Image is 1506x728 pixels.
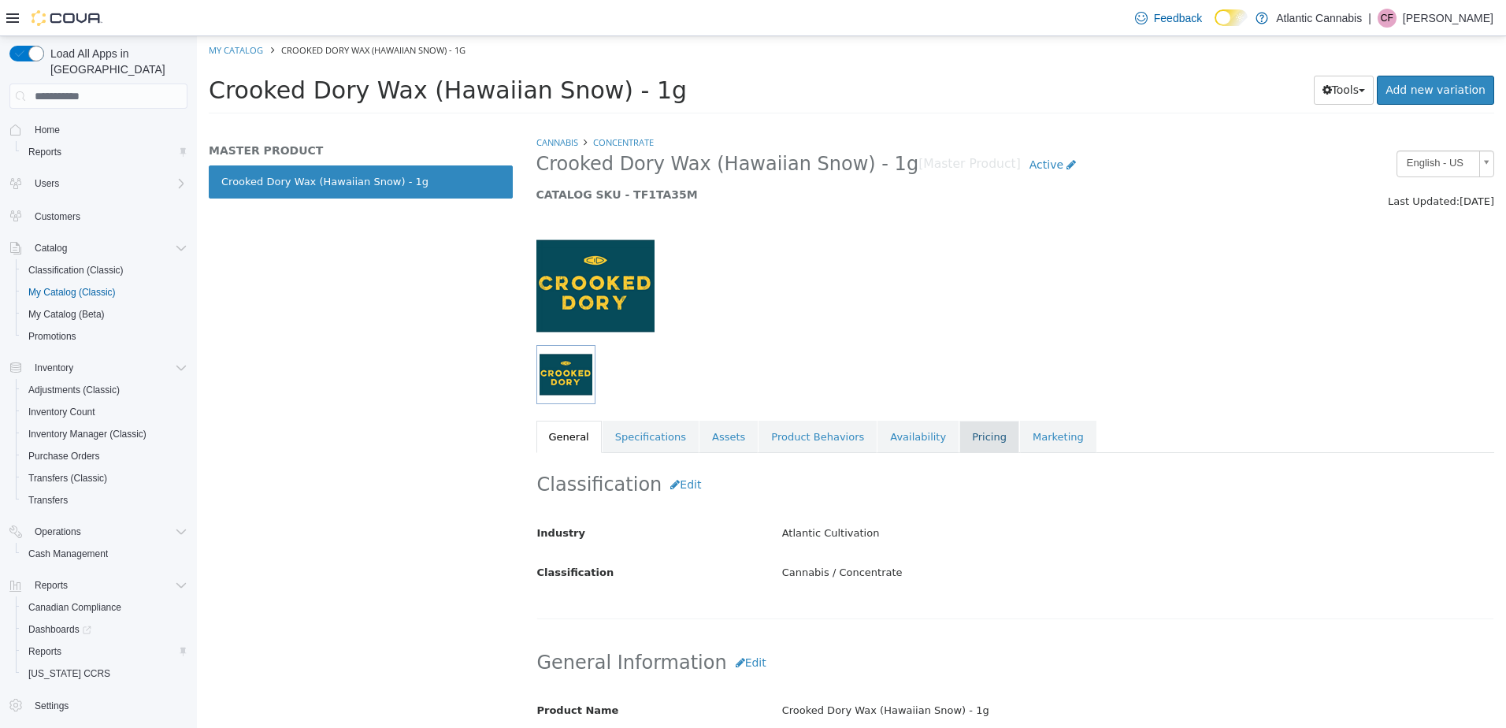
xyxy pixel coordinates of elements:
[28,121,66,139] a: Home
[1276,9,1362,28] p: Atlantic Cannabis
[16,259,194,281] button: Classification (Classic)
[22,491,187,510] span: Transfers
[22,469,113,488] a: Transfers (Classic)
[16,543,194,565] button: Cash Management
[22,381,187,399] span: Adjustments (Classic)
[16,618,194,641] a: Dashboards
[28,472,107,485] span: Transfers (Classic)
[35,700,69,712] span: Settings
[340,491,389,503] span: Industry
[3,694,194,717] button: Settings
[1200,114,1297,141] a: English - US
[28,576,74,595] button: Reports
[22,283,122,302] a: My Catalog (Classic)
[22,403,102,422] a: Inventory Count
[22,403,187,422] span: Inventory Count
[16,445,194,467] button: Purchase Orders
[573,484,1308,511] div: Atlantic Cultivation
[16,641,194,663] button: Reports
[22,598,128,617] a: Canadian Compliance
[28,667,110,680] span: [US_STATE] CCRS
[339,116,722,140] span: Crooked Dory Wax (Hawaiian Snow) - 1g
[28,406,95,418] span: Inventory Count
[22,620,98,639] a: Dashboards
[28,120,187,139] span: Home
[824,114,888,143] a: Active
[530,612,578,641] button: Edit
[22,642,68,661] a: Reports
[3,237,194,259] button: Catalog
[22,283,187,302] span: My Catalog (Classic)
[22,491,74,510] a: Transfers
[28,428,147,440] span: Inventory Manager (Classic)
[22,425,187,444] span: Inventory Manager (Classic)
[22,598,187,617] span: Canadian Compliance
[28,548,108,560] span: Cash Management
[1381,9,1393,28] span: CF
[3,118,194,141] button: Home
[16,325,194,347] button: Promotions
[339,100,381,112] a: Cannabis
[84,8,269,20] span: Crooked Dory Wax (Hawaiian Snow) - 1g
[22,469,187,488] span: Transfers (Classic)
[35,579,68,592] span: Reports
[28,286,116,299] span: My Catalog (Classic)
[16,401,194,423] button: Inventory Count
[22,447,106,466] a: Purchase Orders
[28,358,80,377] button: Inventory
[1368,9,1371,28] p: |
[16,303,194,325] button: My Catalog (Beta)
[22,327,187,346] span: Promotions
[339,384,405,418] a: General
[22,143,68,162] a: Reports
[721,122,824,135] small: [Master Product]
[340,530,417,542] span: Classification
[1200,115,1276,139] span: English - US
[22,381,126,399] a: Adjustments (Classic)
[35,124,60,136] span: Home
[16,141,194,163] button: Reports
[12,129,316,162] a: Crooked Dory Wax (Hawaiian Snow) - 1g
[28,239,187,258] span: Catalog
[16,663,194,685] button: [US_STATE] CCRS
[22,425,153,444] a: Inventory Manager (Classic)
[28,696,187,715] span: Settings
[1154,10,1202,26] span: Feedback
[762,384,822,418] a: Pricing
[573,523,1308,551] div: Cannabis / Concentrate
[28,264,124,277] span: Classification (Classic)
[16,281,194,303] button: My Catalog (Classic)
[22,305,187,324] span: My Catalog (Beta)
[3,521,194,543] button: Operations
[1378,9,1397,28] div: Craig Farewell
[1215,26,1215,27] span: Dark Mode
[1191,159,1263,171] span: Last Updated:
[22,327,83,346] a: Promotions
[16,379,194,401] button: Adjustments (Classic)
[3,357,194,379] button: Inventory
[562,384,680,418] a: Product Behaviors
[503,384,561,418] a: Assets
[340,668,422,680] span: Product Name
[28,206,187,225] span: Customers
[28,576,187,595] span: Reports
[12,8,66,20] a: My Catalog
[16,467,194,489] button: Transfers (Classic)
[16,596,194,618] button: Canadian Compliance
[1129,2,1208,34] a: Feedback
[1403,9,1493,28] p: [PERSON_NAME]
[1263,159,1297,171] span: [DATE]
[1180,39,1297,69] a: Add new variation
[22,261,187,280] span: Classification (Classic)
[12,107,316,121] h5: MASTER PRODUCT
[35,210,80,223] span: Customers
[12,40,490,68] span: Crooked Dory Wax (Hawaiian Snow) - 1g
[3,204,194,227] button: Customers
[28,450,100,462] span: Purchase Orders
[32,10,102,26] img: Cova
[22,620,187,639] span: Dashboards
[44,46,187,77] span: Load All Apps in [GEOGRAPHIC_DATA]
[28,601,121,614] span: Canadian Compliance
[339,191,458,309] img: 150
[28,358,187,377] span: Inventory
